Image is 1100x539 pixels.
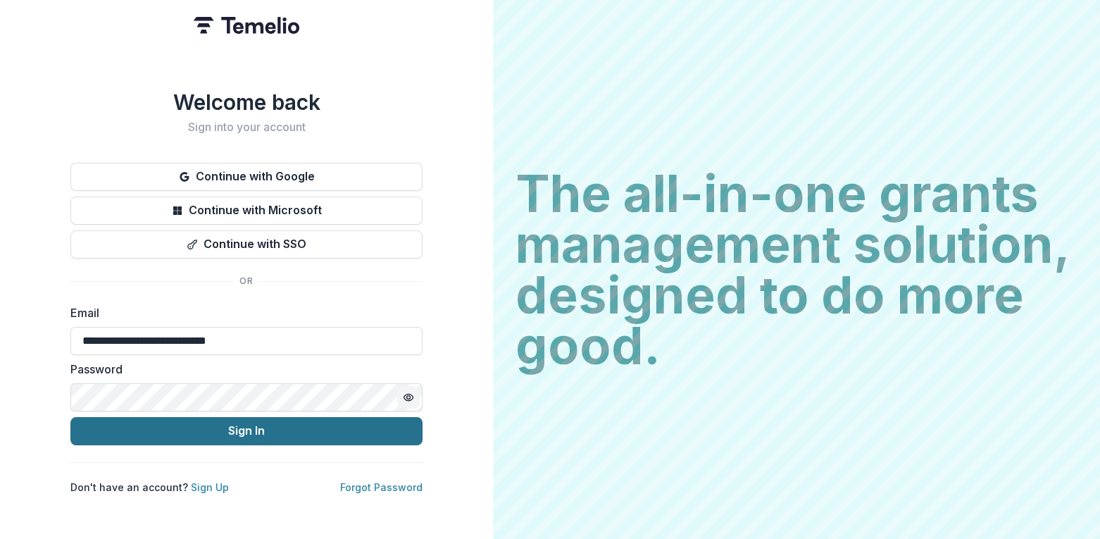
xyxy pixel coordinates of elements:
h2: Sign into your account [70,120,423,134]
label: Password [70,361,414,378]
button: Continue with Google [70,163,423,191]
button: Continue with Microsoft [70,197,423,225]
a: Sign Up [191,481,229,493]
a: Forgot Password [340,481,423,493]
button: Sign In [70,417,423,445]
img: Temelio [194,17,299,34]
h1: Welcome back [70,89,423,115]
p: Don't have an account? [70,480,229,495]
label: Email [70,304,414,321]
button: Continue with SSO [70,230,423,259]
button: Toggle password visibility [397,386,420,409]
